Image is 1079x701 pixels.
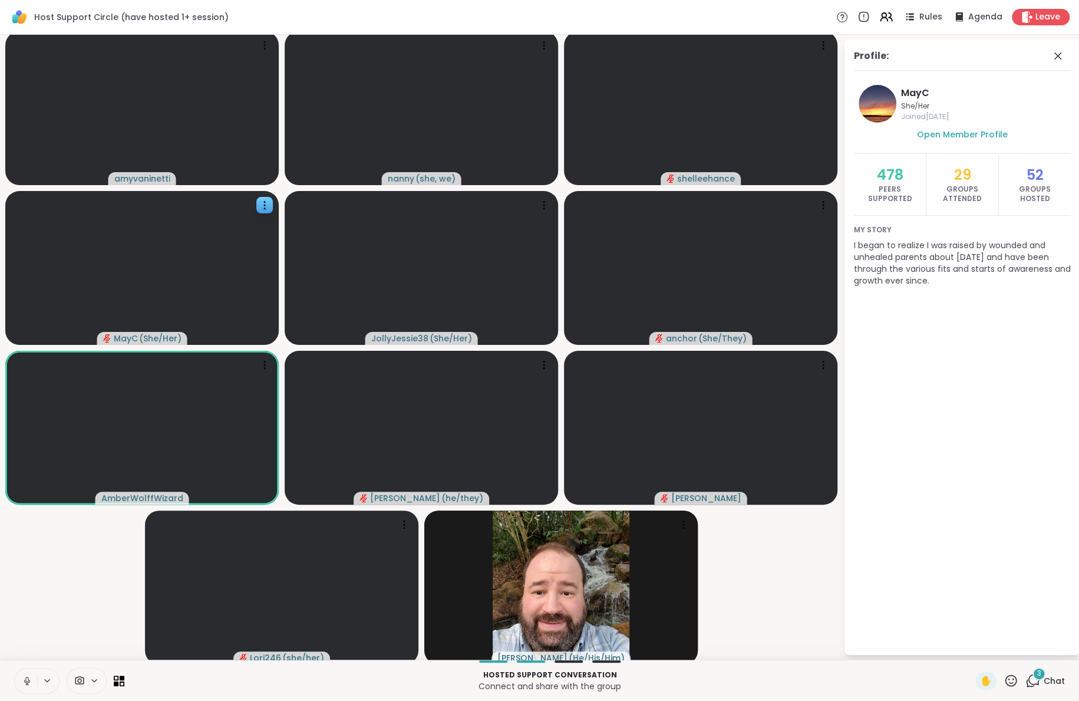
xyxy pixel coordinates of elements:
[103,334,111,343] span: audio-muted
[371,333,428,344] span: JollyJessie38
[415,173,456,185] span: ( she, we )
[666,333,697,344] span: anchor
[666,175,675,183] span: audio-muted
[917,127,1008,141] a: Open Member Profile
[131,670,968,680] p: Hosted support conversation
[493,511,629,664] img: Brian_L
[677,173,735,185] span: shelleehance
[282,652,324,664] span: ( she/her )
[569,652,625,664] span: ( He/His/Him )
[441,492,483,504] span: ( he/they )
[854,225,1071,235] span: My story
[877,166,903,185] span: 478
[698,333,747,344] span: ( She/They )
[430,333,472,344] span: ( She/Her )
[968,11,1002,23] span: Agenda
[919,11,942,23] span: Rules
[9,7,29,27] img: ShareWell Logomark
[938,185,986,203] span: Groups Attended
[901,101,1007,111] span: She/Her
[250,652,281,664] span: Lori246
[901,86,1066,100] span: MayC
[859,85,896,123] img: MayC
[139,333,182,344] span: ( She/Her )
[388,173,414,185] span: nanny
[359,494,368,502] span: audio-muted
[370,492,440,504] span: [PERSON_NAME]
[1011,185,1059,203] span: Groups Hosted
[1044,675,1065,687] span: Chat
[866,185,914,203] span: Peers Supported
[34,11,229,23] span: Host Support Circle (have hosted 1+ session)
[239,654,248,662] span: audio-muted
[980,674,992,688] span: ✋
[655,334,664,343] span: audio-muted
[671,492,741,504] span: [PERSON_NAME]
[661,494,669,502] span: audio-muted
[917,129,1008,140] span: Open Member Profile
[131,680,968,692] p: Connect and share with the group
[497,652,567,664] span: [PERSON_NAME]
[114,173,170,185] span: amyvaninetti
[101,492,183,504] span: AmberWolffWizard
[954,166,971,185] span: 29
[901,112,1066,121] span: Joined [DATE]
[854,239,1071,287] p: I began to realize I was raised by wounded and unhealed parents about [DATE] and have been throug...
[1035,11,1060,23] span: Leave
[1037,669,1041,679] span: 3
[114,333,138,344] span: MayC
[854,49,889,63] div: Profile:
[1027,166,1044,185] span: 52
